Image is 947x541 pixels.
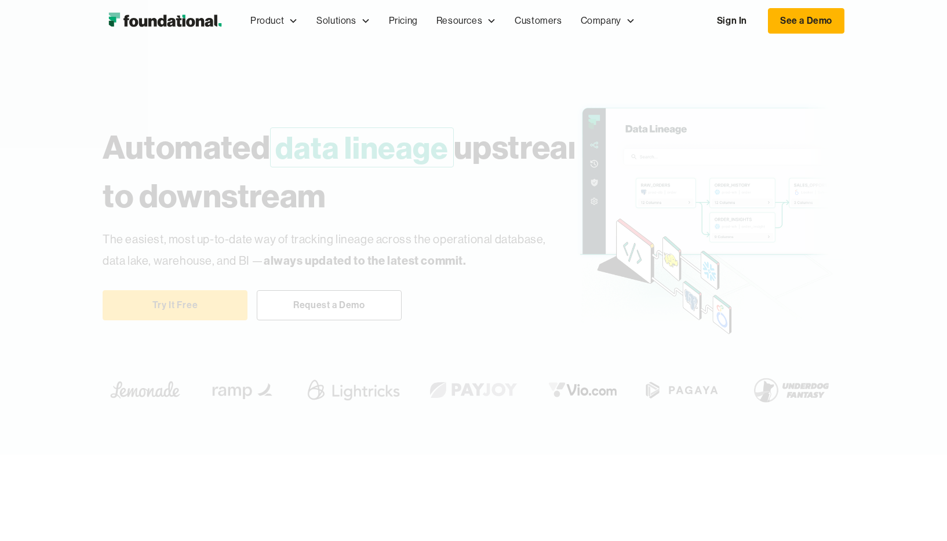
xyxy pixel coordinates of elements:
[541,371,626,408] img: vio logo
[103,9,227,32] a: home
[427,2,505,40] div: Resources
[264,253,467,268] strong: always updated to the latest commit.
[103,371,188,408] img: Lemonade Logo
[270,127,453,167] span: data lineage
[103,229,556,272] p: The easiest, most up-to-date way of tracking lineage across the operational database, data lake, ...
[420,371,526,408] img: Payjoy logo
[639,371,724,408] img: Pagaya Logo
[257,290,402,320] a: Request a Demo
[436,13,482,28] div: Resources
[705,9,759,33] a: Sign In
[768,8,844,34] a: See a Demo
[745,371,837,408] img: Underdog Fantasy Logo
[303,371,404,408] img: Lightricks Logo
[316,13,356,28] div: Solutions
[380,2,427,40] a: Pricing
[204,371,283,408] img: Ramp Logo
[103,290,247,320] a: Try It Free
[307,2,379,40] div: Solutions
[103,123,596,220] h1: Automated upstream to downstream
[505,2,571,40] a: Customers
[241,2,307,40] div: Product
[250,13,284,28] div: Product
[571,2,644,40] div: Company
[103,9,227,32] img: Foundational Logo
[581,13,621,28] div: Company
